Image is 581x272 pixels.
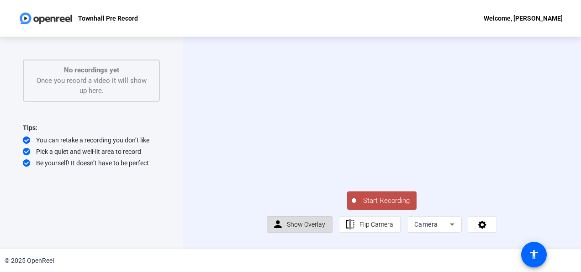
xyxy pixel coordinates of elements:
div: © 2025 OpenReel [5,256,54,266]
button: Flip Camera [339,216,401,233]
div: You can retake a recording you don’t like [23,136,160,145]
mat-icon: person [272,219,284,230]
span: Start Recording [356,196,417,206]
div: Welcome, [PERSON_NAME] [484,13,563,24]
div: Tips: [23,122,160,133]
span: Camera [414,221,438,228]
span: Flip Camera [359,221,393,228]
button: Show Overlay [267,216,333,233]
p: Townhall Pre Record [78,13,138,24]
span: Show Overlay [287,221,325,228]
div: Once you record a video it will show up here. [33,65,150,96]
button: Start Recording [347,191,417,210]
div: Be yourself! It doesn’t have to be perfect [23,158,160,168]
mat-icon: flip [344,219,356,230]
div: Pick a quiet and well-lit area to record [23,147,160,156]
img: OpenReel logo [18,9,74,27]
p: No recordings yet [33,65,150,76]
mat-icon: accessibility [528,249,539,260]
